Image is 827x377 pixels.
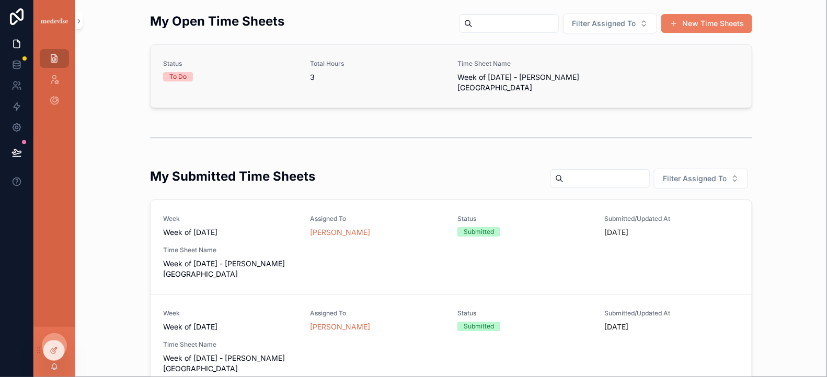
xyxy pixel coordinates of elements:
[311,227,371,238] a: [PERSON_NAME]
[163,227,217,238] span: Week of [DATE]
[457,215,592,223] span: Status
[464,227,494,237] div: Submitted
[563,14,657,33] button: Select Button
[163,322,217,332] span: Week of [DATE]
[457,309,592,317] span: Status
[163,60,298,68] span: Status
[605,215,740,223] span: Submitted/Updated At
[605,227,629,238] p: [DATE]
[163,215,298,223] span: Week
[311,72,445,83] span: 3
[163,246,298,254] span: Time Sheet Name
[457,60,592,68] span: Time Sheet Name
[311,60,445,68] span: Total Hours
[163,340,298,349] span: Time Sheet Name
[33,42,75,123] div: scrollable content
[163,309,298,317] span: Week
[311,215,445,223] span: Assigned To
[163,258,298,279] span: Week of [DATE] - [PERSON_NAME][GEOGRAPHIC_DATA]
[163,353,298,374] span: Week of [DATE] - [PERSON_NAME][GEOGRAPHIC_DATA]
[457,72,592,93] span: Week of [DATE] - [PERSON_NAME][GEOGRAPHIC_DATA]
[151,45,752,108] a: StatusTo DoTotal Hours3Time Sheet NameWeek of [DATE] - [PERSON_NAME][GEOGRAPHIC_DATA]
[654,169,748,188] button: Select Button
[151,200,752,294] a: WeekWeek of [DATE]Assigned To[PERSON_NAME]StatusSubmittedSubmitted/Updated At[DATE]Time Sheet Nam...
[572,18,636,29] span: Filter Assigned To
[311,322,371,332] a: [PERSON_NAME]
[663,173,727,184] span: Filter Assigned To
[605,322,629,332] p: [DATE]
[169,72,187,81] div: To Do
[150,168,315,185] h2: My Submitted Time Sheets
[311,309,445,317] span: Assigned To
[40,17,69,26] img: App logo
[605,309,740,317] span: Submitted/Updated At
[47,339,62,352] span: MM
[464,322,494,331] div: Submitted
[661,14,752,33] button: New Time Sheets
[150,13,284,30] h2: My Open Time Sheets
